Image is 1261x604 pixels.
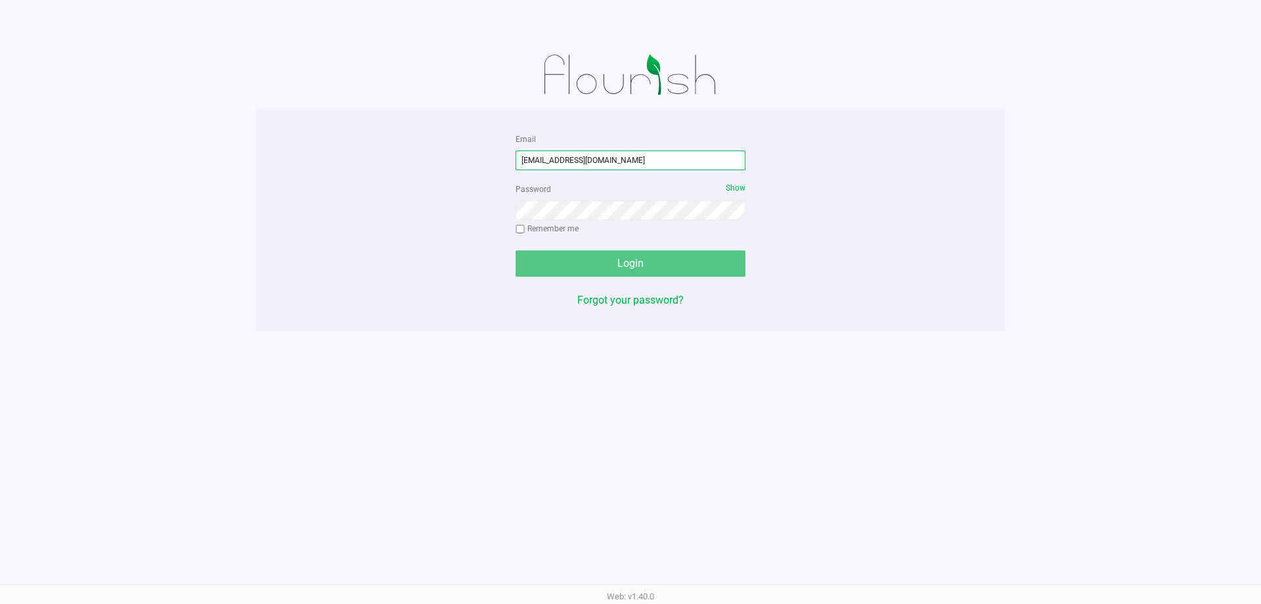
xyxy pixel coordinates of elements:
label: Password [516,183,551,195]
label: Email [516,133,536,145]
span: Show [726,183,745,193]
button: Forgot your password? [577,292,684,308]
label: Remember me [516,223,579,235]
input: Remember me [516,225,525,234]
span: Web: v1.40.0 [607,592,654,601]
